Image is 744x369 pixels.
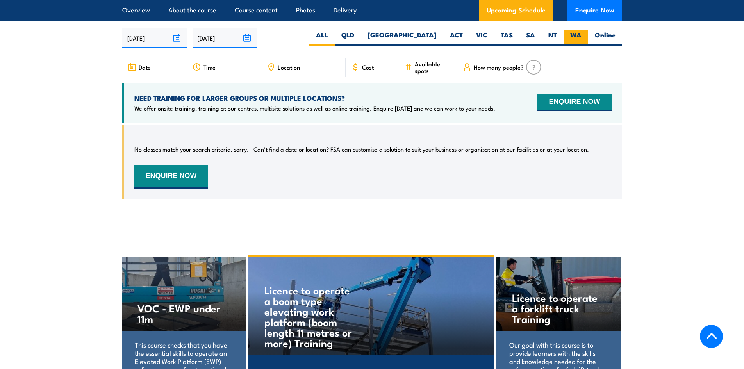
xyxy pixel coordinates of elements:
[474,64,524,70] span: How many people?
[264,285,356,348] h4: Licence to operate a boom type elevating work platform (boom length 11 metres or more) Training
[512,292,605,324] h4: Licence to operate a forklift truck Training
[309,30,335,46] label: ALL
[137,303,230,324] h4: VOC - EWP under 11m
[588,30,622,46] label: Online
[537,94,611,111] button: ENQUIRE NOW
[415,61,452,74] span: Available spots
[469,30,494,46] label: VIC
[362,64,374,70] span: Cost
[203,64,216,70] span: Time
[139,64,151,70] span: Date
[278,64,300,70] span: Location
[361,30,443,46] label: [GEOGRAPHIC_DATA]
[519,30,542,46] label: SA
[134,94,495,102] h4: NEED TRAINING FOR LARGER GROUPS OR MULTIPLE LOCATIONS?
[253,145,589,153] p: Can’t find a date or location? FSA can customise a solution to suit your business or organisation...
[134,104,495,112] p: We offer onsite training, training at our centres, multisite solutions as well as online training...
[193,28,257,48] input: To date
[122,28,187,48] input: From date
[494,30,519,46] label: TAS
[134,145,249,153] p: No classes match your search criteria, sorry.
[335,30,361,46] label: QLD
[542,30,564,46] label: NT
[134,165,208,189] button: ENQUIRE NOW
[564,30,588,46] label: WA
[443,30,469,46] label: ACT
